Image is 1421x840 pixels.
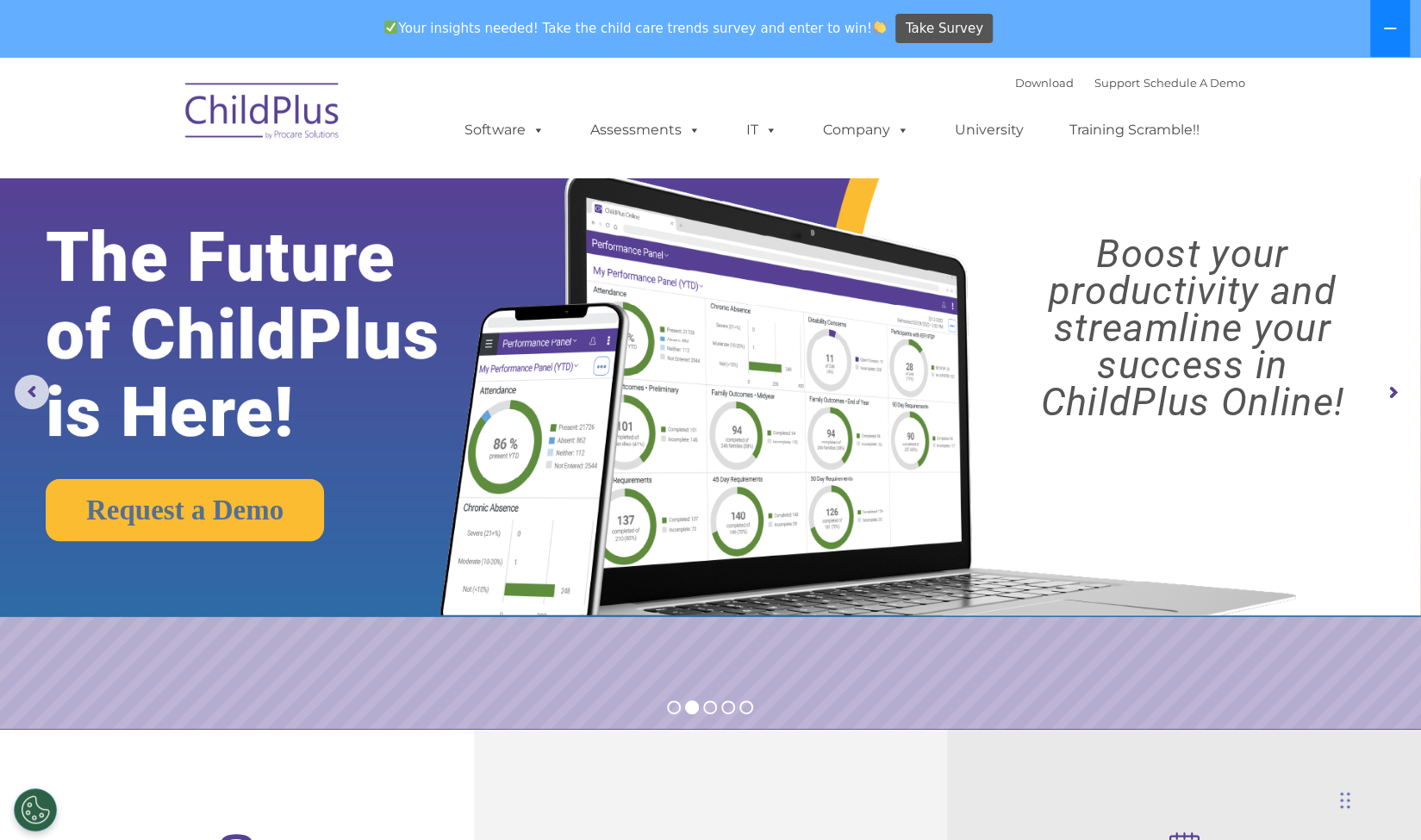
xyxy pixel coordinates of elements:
img: ✅ [384,21,397,34]
span: Your insights needed! Take the child care trends survey and enter to win! [377,11,894,45]
font: | [1015,76,1245,90]
a: Support [1094,76,1140,90]
a: Download [1015,76,1074,90]
rs-layer: Boost your productivity and streamline your success in ChildPlus Online! [982,235,1403,420]
a: University [938,113,1041,147]
a: Company [806,113,926,147]
a: Take Survey [895,14,993,44]
a: IT [729,113,795,147]
img: 👏 [873,21,886,34]
a: Assessments [573,113,718,147]
span: Phone number [240,184,313,197]
rs-layer: The Future of ChildPlus is Here! [46,219,500,451]
button: Cookies Settings [14,788,57,831]
div: Drag [1340,775,1350,826]
a: Schedule A Demo [1144,76,1245,90]
a: Request a Demo [46,479,324,541]
span: Take Survey [906,14,983,44]
a: Training Scramble!! [1052,113,1217,147]
a: Software [447,113,562,147]
iframe: Chat Widget [1335,757,1421,840]
span: Last name [240,114,292,127]
img: ChildPlus by Procare Solutions [177,71,349,157]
